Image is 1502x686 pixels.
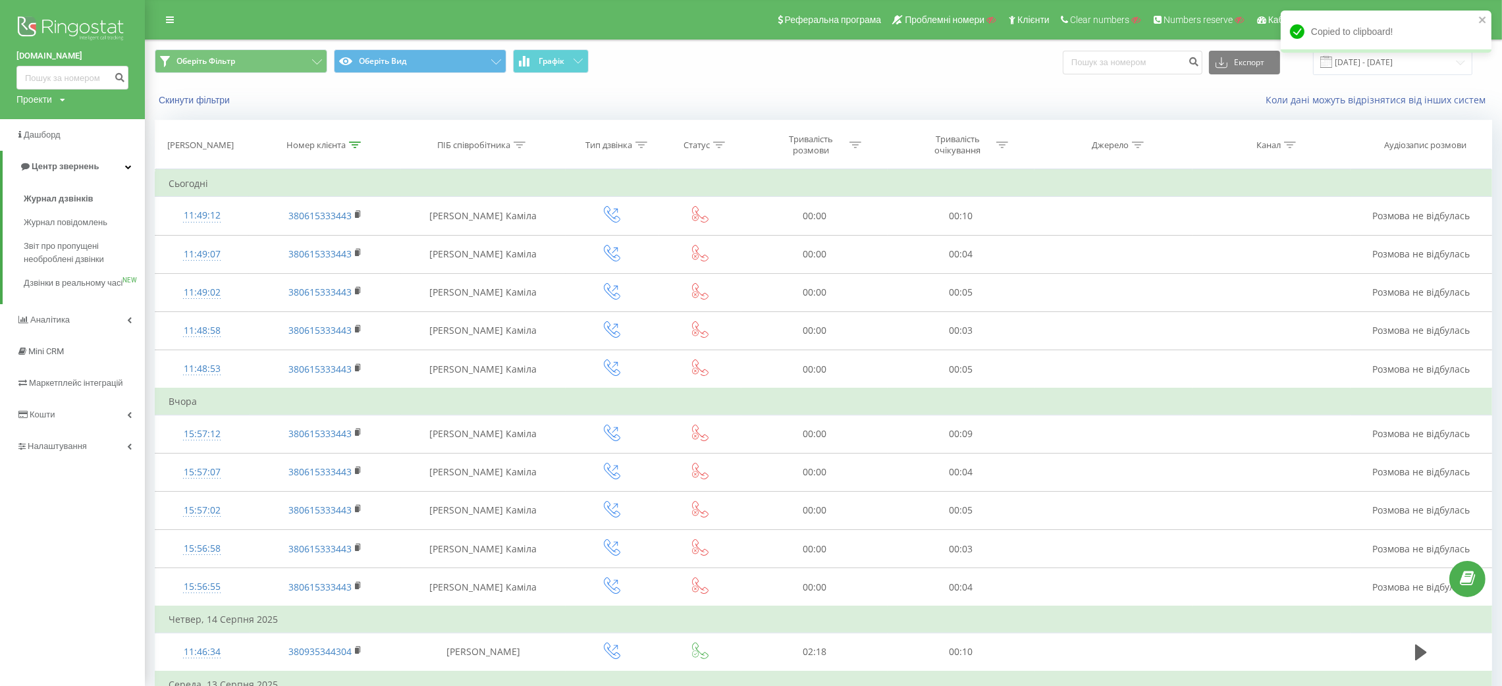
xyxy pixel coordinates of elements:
[24,216,107,229] span: Журнал повідомлень
[1372,248,1470,260] span: Розмова не відбулась
[539,57,564,66] span: Графік
[741,568,888,607] td: 00:00
[888,197,1034,235] td: 00:10
[169,318,236,344] div: 11:48:58
[401,530,565,568] td: [PERSON_NAME] Каміла
[288,209,352,222] a: 380615333443
[888,633,1034,672] td: 00:10
[401,453,565,491] td: [PERSON_NAME] Каміла
[288,581,352,593] a: 380615333443
[1372,363,1470,375] span: Розмова не відбулась
[3,151,145,182] a: Центр звернень
[684,140,710,151] div: Статус
[776,134,846,156] div: Тривалість розмови
[1372,504,1470,516] span: Розмова не відбулась
[155,171,1492,197] td: Сьогодні
[741,235,888,273] td: 00:00
[1372,427,1470,440] span: Розмова не відбулась
[888,273,1034,311] td: 00:05
[1478,14,1488,27] button: close
[741,415,888,453] td: 00:00
[169,498,236,523] div: 15:57:02
[24,187,145,211] a: Журнал дзвінків
[888,453,1034,491] td: 00:04
[288,363,352,375] a: 380615333443
[24,130,61,140] span: Дашборд
[401,415,565,453] td: [PERSON_NAME] Каміла
[169,460,236,485] div: 15:57:07
[29,378,123,388] span: Маркетплейс інтеграцій
[785,14,882,25] span: Реферальна програма
[1372,324,1470,336] span: Розмова не відбулась
[30,315,70,325] span: Аналiтика
[16,66,128,90] input: Пошук за номером
[28,441,87,451] span: Налаштування
[1070,14,1129,25] span: Clear numbers
[1256,140,1281,151] div: Канал
[401,273,565,311] td: [PERSON_NAME] Каміла
[24,271,145,295] a: Дзвінки в реальному часіNEW
[437,140,510,151] div: ПІБ співробітника
[30,409,55,419] span: Кошти
[169,242,236,267] div: 11:49:07
[169,280,236,305] div: 11:49:02
[741,530,888,568] td: 00:00
[288,542,352,555] a: 380615333443
[1092,140,1129,151] div: Джерело
[155,49,327,73] button: Оберіть Фільтр
[176,56,235,66] span: Оберіть Фільтр
[1164,14,1233,25] span: Numbers reserve
[905,14,984,25] span: Проблемні номери
[288,645,352,658] a: 380935344304
[401,491,565,529] td: [PERSON_NAME] Каміла
[1372,286,1470,298] span: Розмова не відбулась
[1281,11,1491,53] div: Copied to clipboard!
[513,49,589,73] button: Графік
[741,453,888,491] td: 00:00
[1384,140,1467,151] div: Аудіозапис розмови
[155,606,1492,633] td: Четвер, 14 Серпня 2025
[288,465,352,478] a: 380615333443
[741,633,888,672] td: 02:18
[286,140,346,151] div: Номер клієнта
[24,240,138,266] span: Звіт про пропущені необроблені дзвінки
[741,273,888,311] td: 00:00
[401,197,565,235] td: [PERSON_NAME] Каміла
[888,491,1034,529] td: 00:05
[888,311,1034,350] td: 00:03
[1266,93,1492,106] a: Коли дані можуть відрізнятися вiд інших систем
[169,574,236,600] div: 15:56:55
[155,388,1492,415] td: Вчора
[288,504,352,516] a: 380615333443
[401,633,565,672] td: [PERSON_NAME]
[888,568,1034,607] td: 00:04
[888,235,1034,273] td: 00:04
[1372,581,1470,593] span: Розмова не відбулась
[888,350,1034,389] td: 00:05
[1063,51,1202,74] input: Пошук за номером
[16,93,52,106] div: Проекти
[401,235,565,273] td: [PERSON_NAME] Каміла
[741,350,888,389] td: 00:00
[169,536,236,562] div: 15:56:58
[888,415,1034,453] td: 00:09
[888,530,1034,568] td: 00:03
[1209,51,1280,74] button: Експорт
[923,134,993,156] div: Тривалість очікування
[288,286,352,298] a: 380615333443
[1017,14,1050,25] span: Клієнти
[1372,542,1470,555] span: Розмова не відбулась
[32,161,99,171] span: Центр звернень
[24,277,122,290] span: Дзвінки в реальному часі
[169,203,236,228] div: 11:49:12
[585,140,632,151] div: Тип дзвінка
[1372,465,1470,478] span: Розмова не відбулась
[1268,14,1301,25] span: Кабінет
[288,427,352,440] a: 380615333443
[1372,209,1470,222] span: Розмова не відбулась
[401,350,565,389] td: [PERSON_NAME] Каміла
[741,197,888,235] td: 00:00
[288,324,352,336] a: 380615333443
[401,311,565,350] td: [PERSON_NAME] Каміла
[169,356,236,382] div: 11:48:53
